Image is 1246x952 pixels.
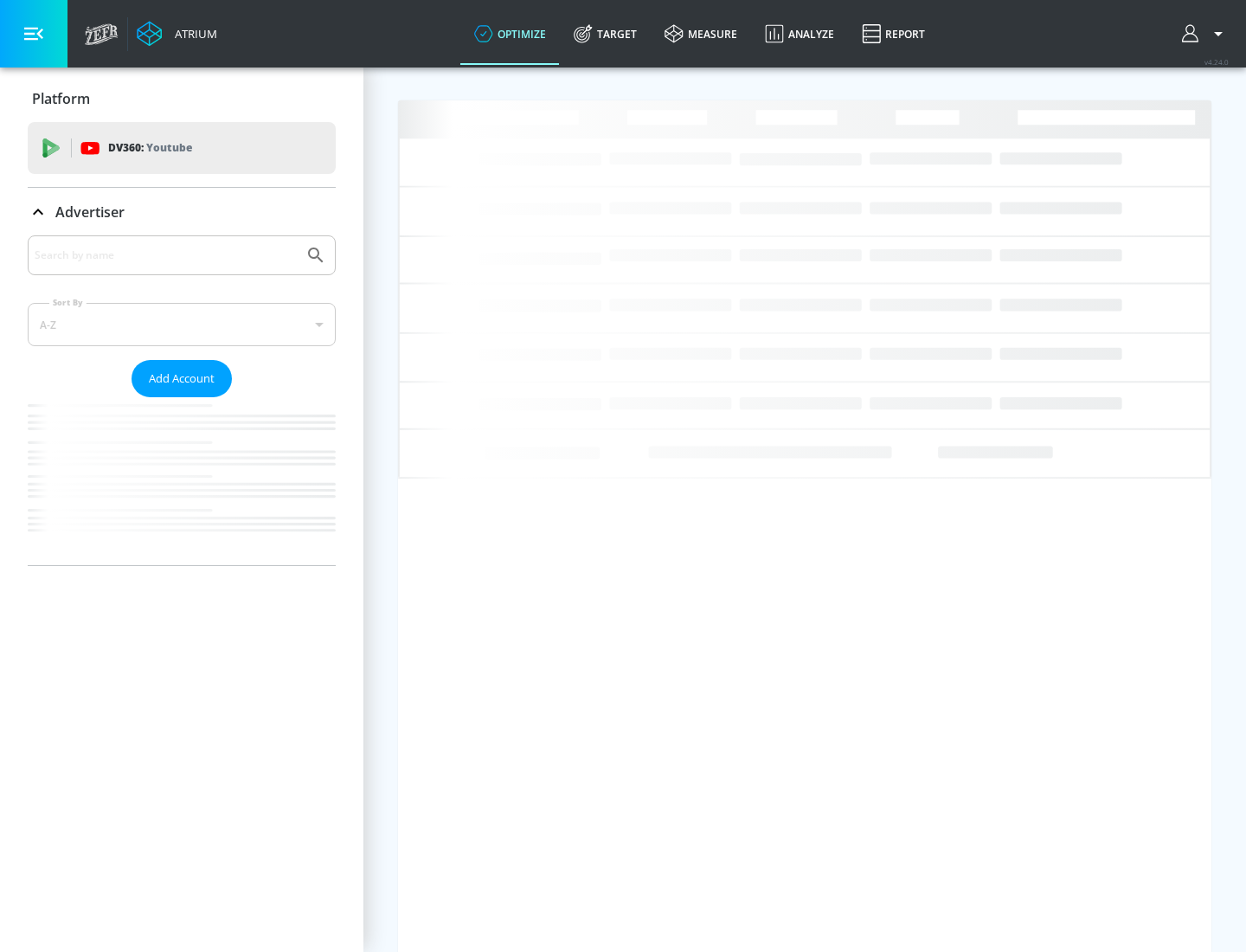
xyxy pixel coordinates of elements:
a: measure [651,3,751,65]
div: DV360: Youtube [28,122,336,174]
div: Platform [28,74,336,123]
a: Target [560,3,651,65]
div: Advertiser [28,235,336,565]
p: Advertiser [55,203,125,222]
a: Analyze [751,3,848,65]
p: Youtube [146,138,192,157]
div: A-Z [28,303,336,346]
span: v 4.24.0 [1204,57,1229,67]
p: DV360: [108,138,192,158]
p: Platform [32,89,90,108]
div: Atrium [168,26,217,42]
span: Add Account [149,369,215,389]
a: optimize [460,3,560,65]
label: Sort By [49,297,87,308]
nav: list of Advertiser [28,397,336,565]
button: Add Account [132,360,232,397]
div: Advertiser [28,188,336,236]
input: Search by name [35,244,297,267]
a: Report [848,3,939,65]
a: Atrium [137,21,217,47]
